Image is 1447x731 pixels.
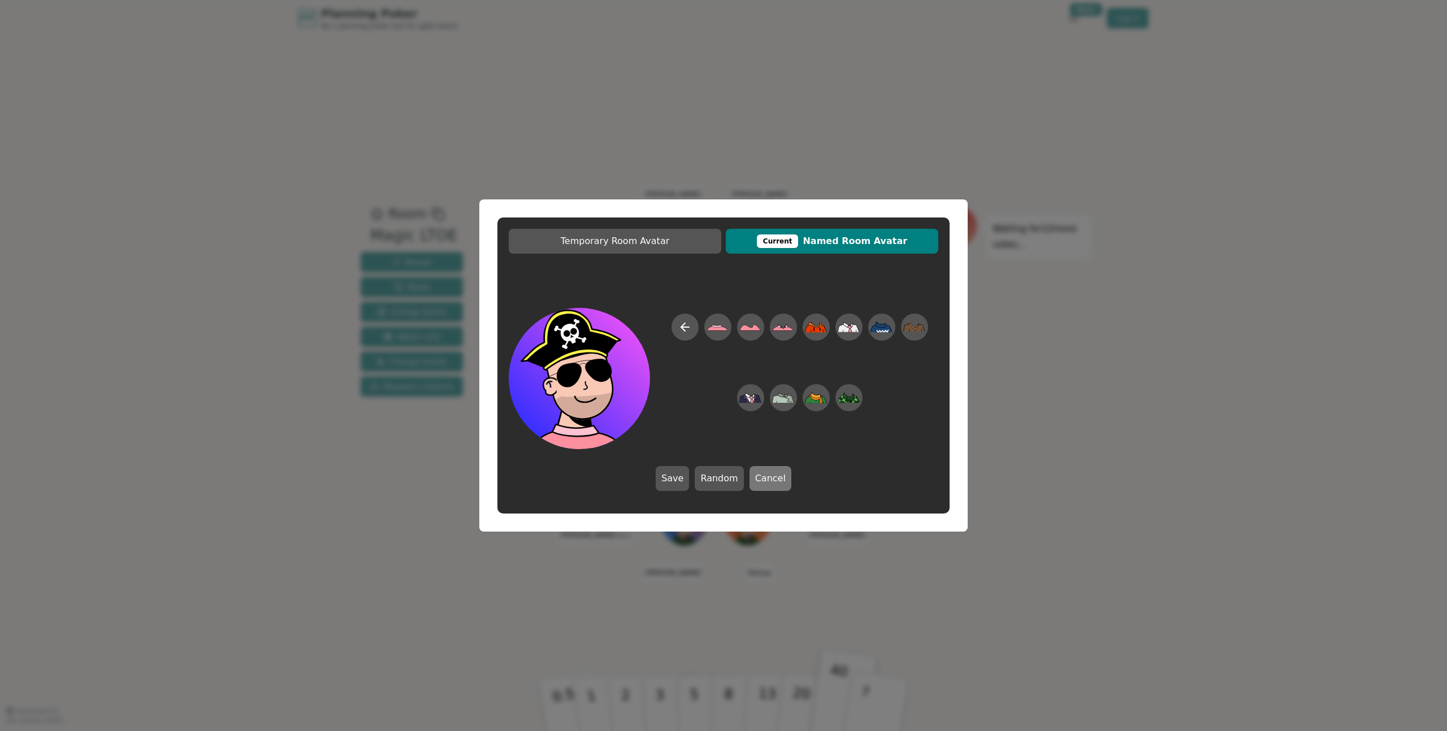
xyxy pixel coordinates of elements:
[509,229,721,254] button: Temporary Room Avatar
[750,466,791,491] button: Cancel
[757,234,799,248] div: This avatar will be displayed in dedicated rooms
[514,234,716,248] span: Temporary Room Avatar
[726,229,938,254] button: CurrentNamed Room Avatar
[695,466,743,491] button: Random
[656,466,689,491] button: Save
[731,234,933,248] span: Named Room Avatar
